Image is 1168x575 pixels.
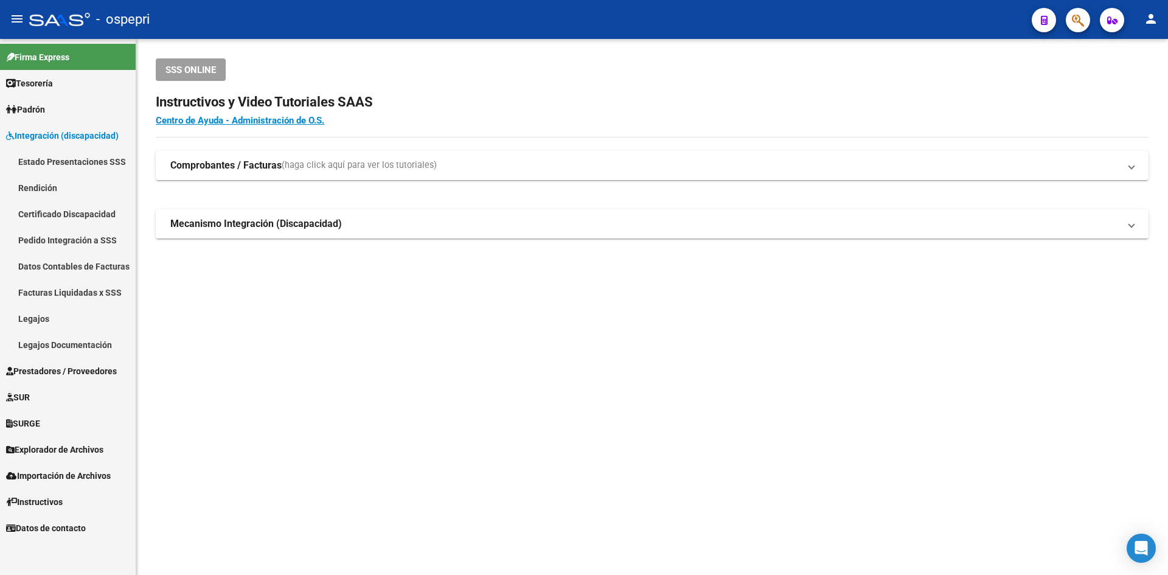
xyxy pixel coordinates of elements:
[156,209,1149,239] mat-expansion-panel-header: Mecanismo Integración (Discapacidad)
[156,115,324,126] a: Centro de Ayuda - Administración de O.S.
[10,12,24,26] mat-icon: menu
[6,364,117,378] span: Prestadores / Proveedores
[6,469,111,483] span: Importación de Archivos
[6,77,53,90] span: Tesorería
[6,495,63,509] span: Instructivos
[6,103,45,116] span: Padrón
[6,521,86,535] span: Datos de contacto
[165,64,216,75] span: SSS ONLINE
[156,91,1149,114] h2: Instructivos y Video Tutoriales SAAS
[6,443,103,456] span: Explorador de Archivos
[6,51,69,64] span: Firma Express
[156,151,1149,180] mat-expansion-panel-header: Comprobantes / Facturas(haga click aquí para ver los tutoriales)
[156,58,226,81] button: SSS ONLINE
[6,417,40,430] span: SURGE
[1127,534,1156,563] div: Open Intercom Messenger
[96,6,150,33] span: - ospepri
[282,159,437,172] span: (haga click aquí para ver los tutoriales)
[1144,12,1158,26] mat-icon: person
[170,159,282,172] strong: Comprobantes / Facturas
[170,217,342,231] strong: Mecanismo Integración (Discapacidad)
[6,129,119,142] span: Integración (discapacidad)
[6,391,30,404] span: SUR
